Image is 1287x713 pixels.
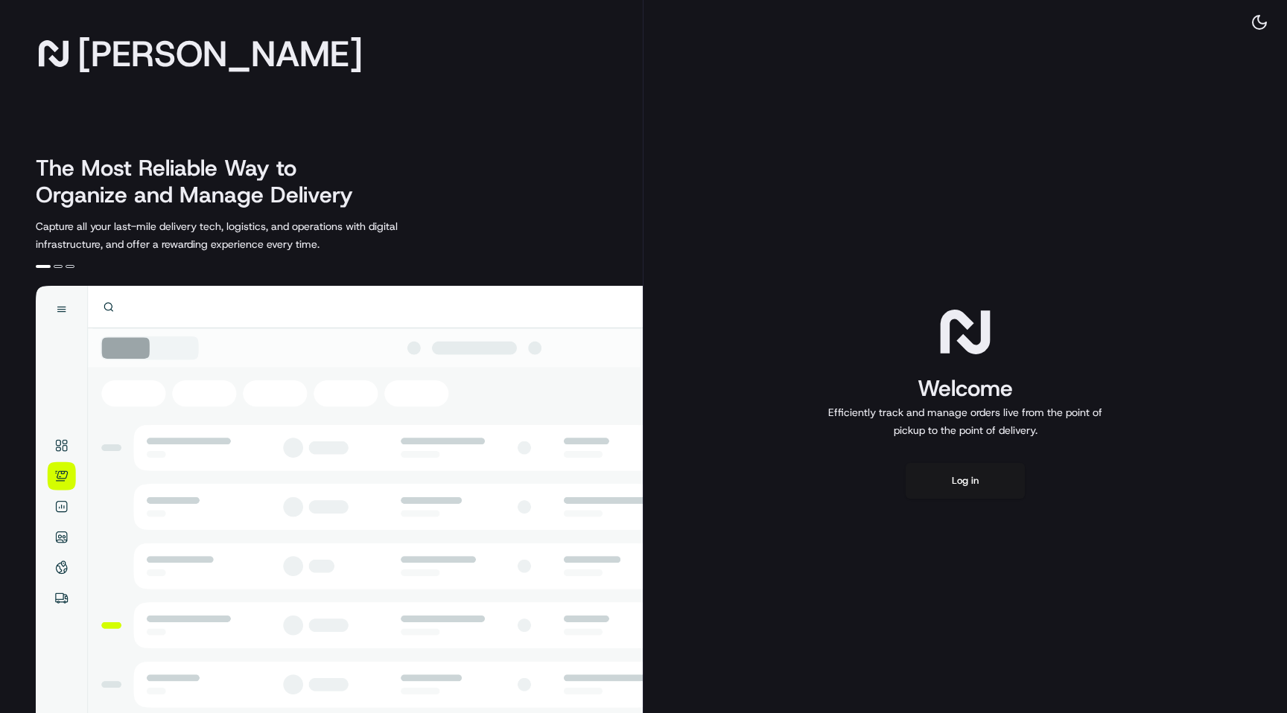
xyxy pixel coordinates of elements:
h2: The Most Reliable Way to Organize and Manage Delivery [36,155,369,208]
p: Efficiently track and manage orders live from the point of pickup to the point of delivery. [822,403,1108,439]
p: Capture all your last-mile delivery tech, logistics, and operations with digital infrastructure, ... [36,217,465,253]
span: [PERSON_NAME] [77,39,363,68]
h1: Welcome [822,374,1108,403]
button: Log in [906,463,1025,499]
